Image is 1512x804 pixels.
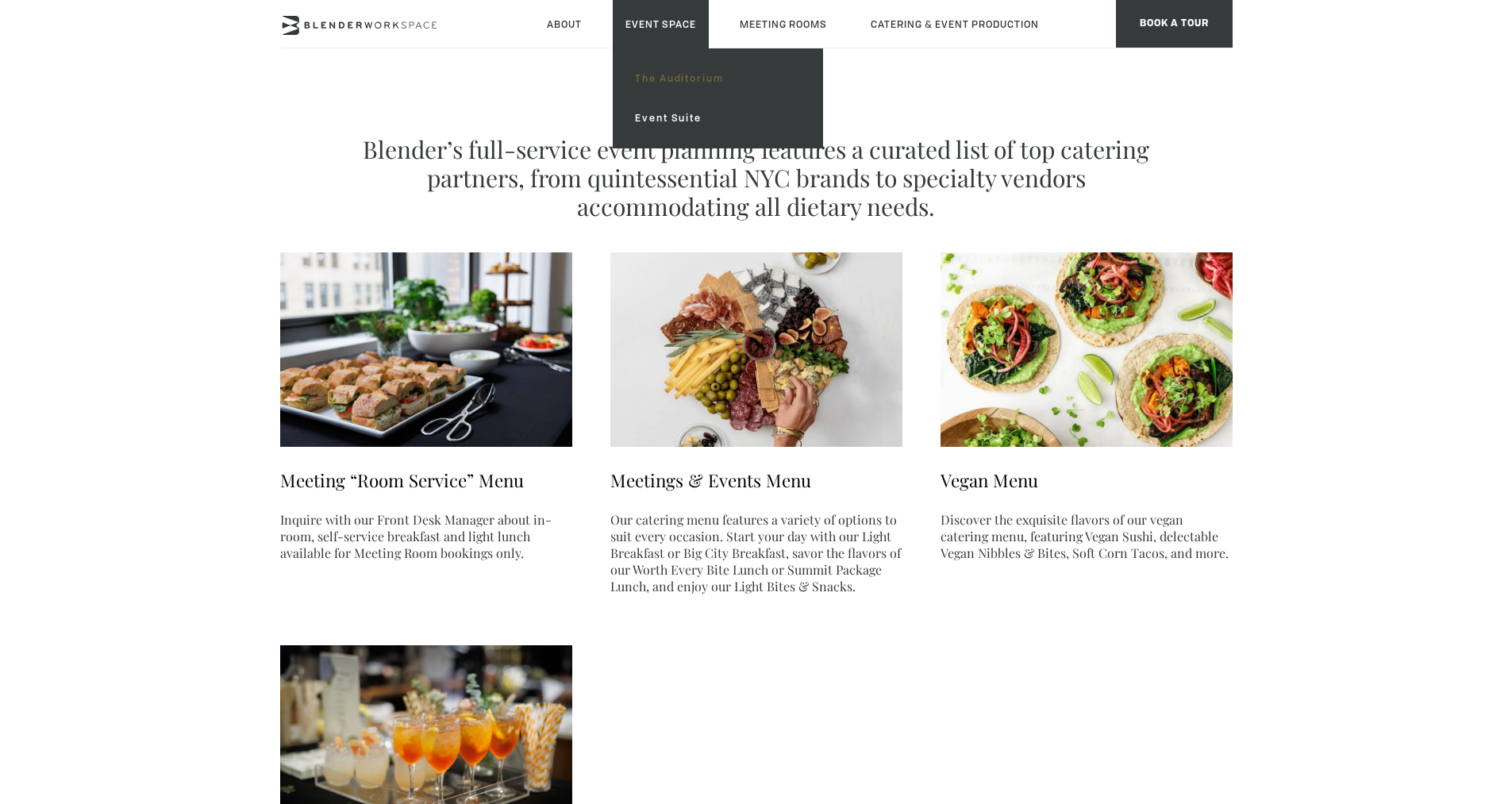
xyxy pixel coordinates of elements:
[610,468,811,492] a: Meetings & Events Menu
[280,468,524,492] a: Meeting “Room Service” Menu
[1156,166,1512,804] iframe: Chat Widget
[941,468,1038,492] a: Vegan Menu
[360,135,1153,221] p: Blender’s full-service event planning features a curated list of top catering partners, from quin...
[360,111,1153,125] h4: CATERING
[622,98,812,138] a: Event Suite
[622,59,812,98] a: The Auditorium
[610,511,902,594] p: Our catering menu features a variety of options to suit every occasion. Start your day with our L...
[941,511,1233,561] p: Discover the exquisite flavors of our vegan catering menu, featuring Vegan Sushi, delectable Vega...
[280,511,572,561] p: Inquire with our Front Desk Manager about in-room, self-service breakfast and light lunch availab...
